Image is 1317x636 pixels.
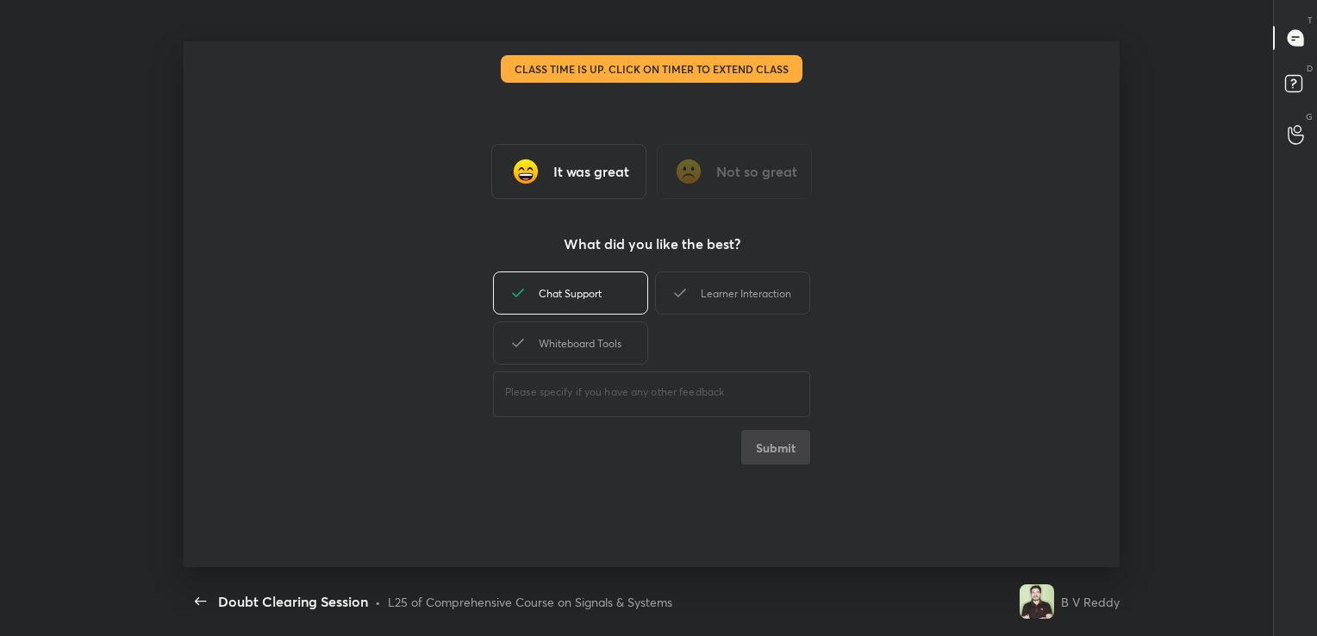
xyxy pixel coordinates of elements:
img: 92155e9b22ef4df58f3aabcf37ccfb9e.jpg [1020,584,1054,619]
div: Whiteboard Tools [493,321,648,365]
img: grinning_face_with_smiling_eyes_cmp.gif [509,154,543,189]
h3: What did you like the best? [564,234,740,254]
p: T [1308,14,1313,27]
div: L25 of Comprehensive Course on Signals & Systems [388,593,672,611]
div: Chat Support [493,271,648,315]
p: D [1307,62,1313,75]
div: Learner Interaction [655,271,810,315]
h3: It was great [553,161,629,182]
div: Doubt Clearing Session [218,591,368,612]
img: frowning_face_cmp.gif [671,154,706,189]
div: • [375,593,381,611]
div: B V Reddy [1061,593,1120,611]
p: G [1306,110,1313,123]
h3: Not so great [716,161,797,182]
